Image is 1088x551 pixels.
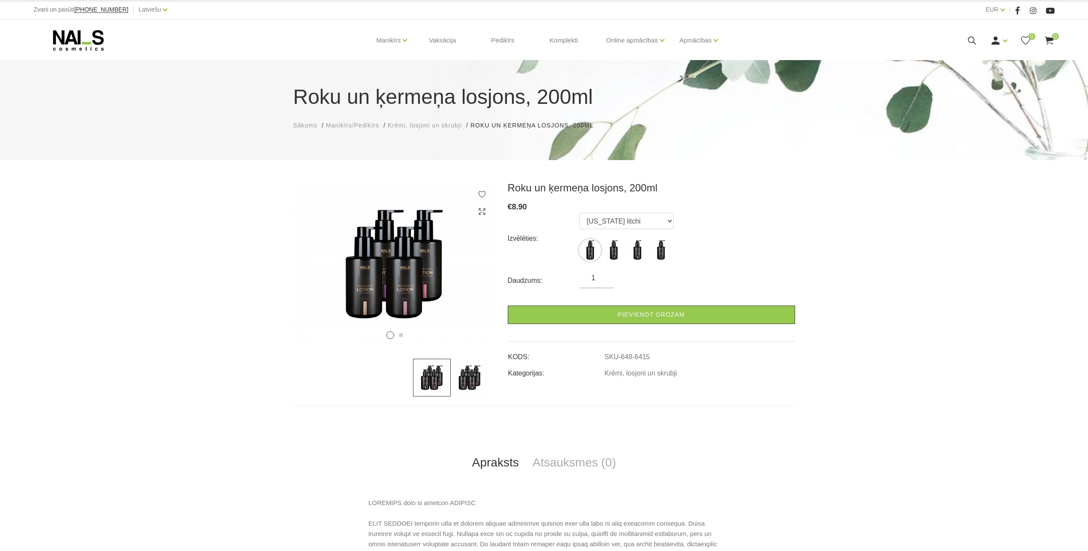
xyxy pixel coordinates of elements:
[139,4,161,15] a: Latviešu
[508,306,795,324] a: Pievienot grozam
[326,121,379,130] a: Manikīrs/Pedikīrs
[293,121,318,130] a: Sākums
[377,23,401,58] a: Manikīrs
[293,82,795,112] h1: Roku un ķermeņa losjons, 200ml
[470,121,602,130] li: Roku un ķermeņa losjons, 200ml
[508,182,795,194] h3: Roku un ķermeņa losjons, 200ml
[543,20,585,61] a: Komplekti
[986,4,998,15] a: EUR
[508,203,512,211] span: €
[388,121,462,130] a: Krēmi, losjoni un skrubji
[508,232,580,245] div: Izvēlēties:
[293,182,495,346] img: ...
[388,122,462,129] span: Krēmi, losjoni un skrubji
[627,239,648,261] img: ...
[451,359,488,397] img: ...
[484,20,521,61] a: Pedikīrs
[508,274,580,288] div: Daudzums:
[605,353,650,361] a: SKU-648-6415
[133,4,134,15] span: |
[526,448,623,477] a: Atsauksmes (0)
[1020,35,1031,46] a: 0
[422,20,463,61] a: Vaksācija
[579,239,601,261] img: ...
[650,239,672,261] img: ...
[399,333,403,337] button: 2 of 2
[512,203,527,211] span: 8.90
[413,359,451,397] img: ...
[508,346,604,362] td: KODS:
[606,23,658,58] a: Online apmācības
[508,362,604,378] td: Kategorijas:
[293,122,318,129] span: Sākums
[386,331,394,339] button: 1 of 2
[1009,4,1011,15] span: |
[326,122,379,129] span: Manikīrs/Pedikīrs
[1044,35,1055,46] a: 0
[605,369,677,377] a: Krēmi, losjoni un skrubji
[1052,33,1059,40] span: 0
[74,6,128,13] a: [PHONE_NUMBER]
[33,4,128,15] div: Zvani un pasūti
[465,448,526,477] a: Apraksts
[1028,33,1035,40] span: 0
[603,239,624,261] img: ...
[679,23,711,58] a: Apmācības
